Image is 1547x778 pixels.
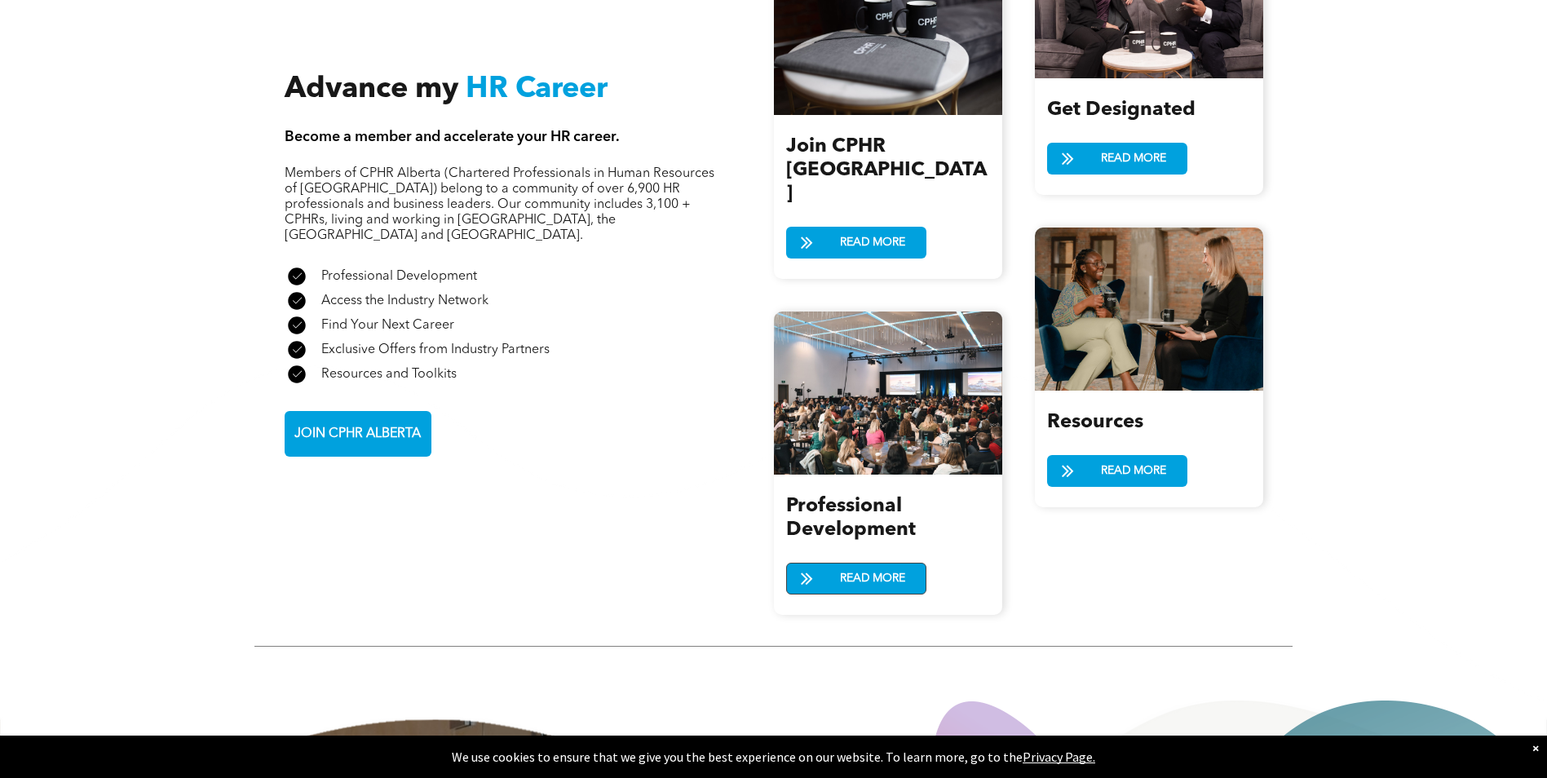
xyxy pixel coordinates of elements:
span: Become a member and accelerate your HR career. [285,130,620,144]
span: Find Your Next Career [321,319,454,332]
span: Advance my [285,75,458,104]
a: READ MORE [786,563,926,595]
span: Get Designated [1047,100,1196,120]
span: Resources and Toolkits [321,368,457,381]
div: Dismiss notification [1532,740,1539,756]
a: Privacy Page. [1023,749,1095,765]
span: Resources [1047,413,1143,432]
span: Members of CPHR Alberta (Chartered Professionals in Human Resources of [GEOGRAPHIC_DATA]) belong ... [285,167,714,242]
a: READ MORE [1047,143,1187,175]
span: READ MORE [834,564,911,594]
span: HR Career [466,75,608,104]
span: READ MORE [1095,144,1172,174]
a: READ MORE [786,227,926,259]
span: Professional Development [786,497,916,540]
span: READ MORE [834,228,911,258]
span: Access the Industry Network [321,294,488,307]
a: READ MORE [1047,455,1187,487]
span: JOIN CPHR ALBERTA [289,418,427,450]
span: Professional Development [321,270,477,283]
span: READ MORE [1095,456,1172,486]
a: JOIN CPHR ALBERTA [285,411,431,457]
span: Exclusive Offers from Industry Partners [321,343,550,356]
span: Join CPHR [GEOGRAPHIC_DATA] [786,137,987,204]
